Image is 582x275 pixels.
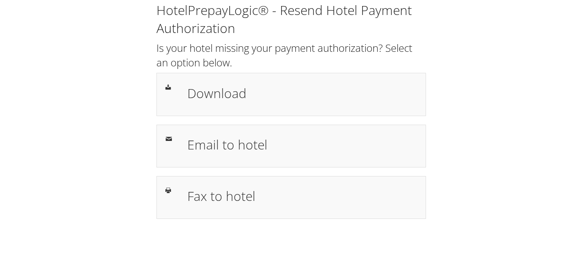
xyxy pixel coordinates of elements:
h2: Is your hotel missing your payment authorization? Select an option below. [156,41,426,69]
h1: Fax to hotel [187,186,417,206]
h1: Email to hotel [187,135,417,154]
h1: HotelPrepayLogic® - Resend Hotel Payment Authorization [156,1,426,37]
a: Fax to hotel [156,176,426,219]
a: Download [156,73,426,116]
a: Email to hotel [156,125,426,167]
h1: Download [187,84,417,103]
